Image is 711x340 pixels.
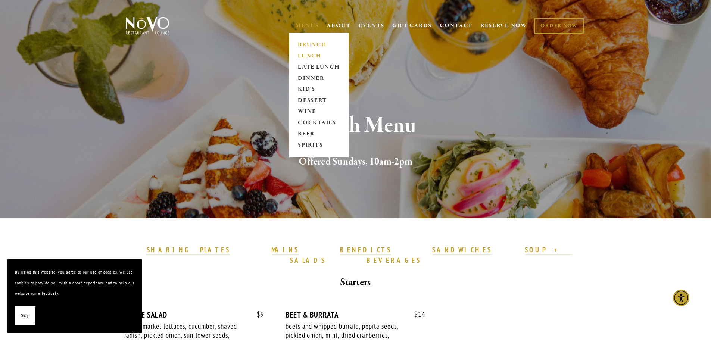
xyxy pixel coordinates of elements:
[440,19,473,33] a: CONTACT
[340,245,392,255] a: BENEDICTS
[271,245,299,254] strong: MAINS
[340,245,392,254] strong: BENEDICTS
[257,310,261,319] span: $
[407,310,425,319] span: 14
[296,140,342,151] a: SPIRITS
[286,310,425,319] div: BEET & BURRATA
[340,276,371,289] strong: Starters
[367,256,421,265] a: BEVERAGES
[7,259,142,333] section: Cookie banner
[296,95,342,106] a: DESSERT
[296,84,342,95] a: KID'S
[296,73,342,84] a: DINNER
[296,118,342,129] a: COCKTAILS
[124,16,171,35] img: Novo Restaurant &amp; Lounge
[290,245,573,265] a: SOUP + SALADS
[480,19,527,33] a: RESERVE NOW
[138,113,573,138] h1: Brunch Menu
[296,129,342,140] a: BEER
[249,310,264,319] span: 9
[296,22,319,29] a: MENUS
[673,290,689,306] div: Accessibility Menu
[432,245,492,254] strong: SANDWICHES
[296,106,342,118] a: WINE
[359,22,384,29] a: EVENTS
[296,50,342,62] a: LUNCH
[15,306,35,325] button: Okay!
[327,22,351,29] a: ABOUT
[147,245,230,255] a: SHARING PLATES
[147,245,230,254] strong: SHARING PLATES
[392,19,432,33] a: GIFT CARDS
[124,310,264,319] div: HOUSE SALAD
[271,245,299,255] a: MAINS
[138,154,573,170] h2: Offered Sundays, 10am-2pm
[296,39,342,50] a: BRUNCH
[21,311,30,321] span: Okay!
[296,62,342,73] a: LATE LUNCH
[15,267,134,299] p: By using this website, you agree to our use of cookies. We use cookies to provide you with a grea...
[432,245,492,255] a: SANDWICHES
[414,310,418,319] span: $
[534,18,583,34] a: ORDER NOW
